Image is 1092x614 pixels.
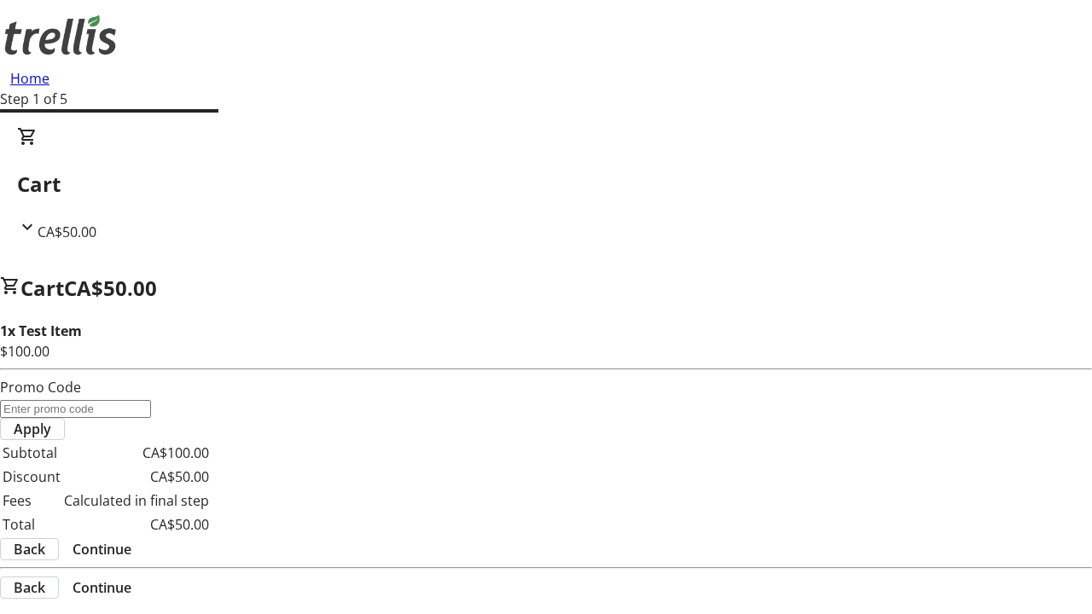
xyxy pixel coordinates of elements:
span: Cart [20,274,64,302]
button: Continue [59,577,145,598]
div: CartCA$50.00 [17,126,1075,242]
td: Discount [2,466,61,488]
td: CA$100.00 [63,442,210,464]
td: Subtotal [2,442,61,464]
td: CA$50.00 [63,466,210,488]
button: Continue [59,539,145,559]
span: CA$50.00 [64,274,157,302]
span: Back [14,539,45,559]
span: Apply [14,419,51,439]
td: Total [2,513,61,536]
span: Continue [73,539,131,559]
td: Calculated in final step [63,489,210,512]
span: CA$50.00 [38,223,96,241]
td: Fees [2,489,61,512]
span: Continue [73,577,131,598]
td: CA$50.00 [63,513,210,536]
span: Back [14,577,45,598]
h2: Cart [17,169,1075,200]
